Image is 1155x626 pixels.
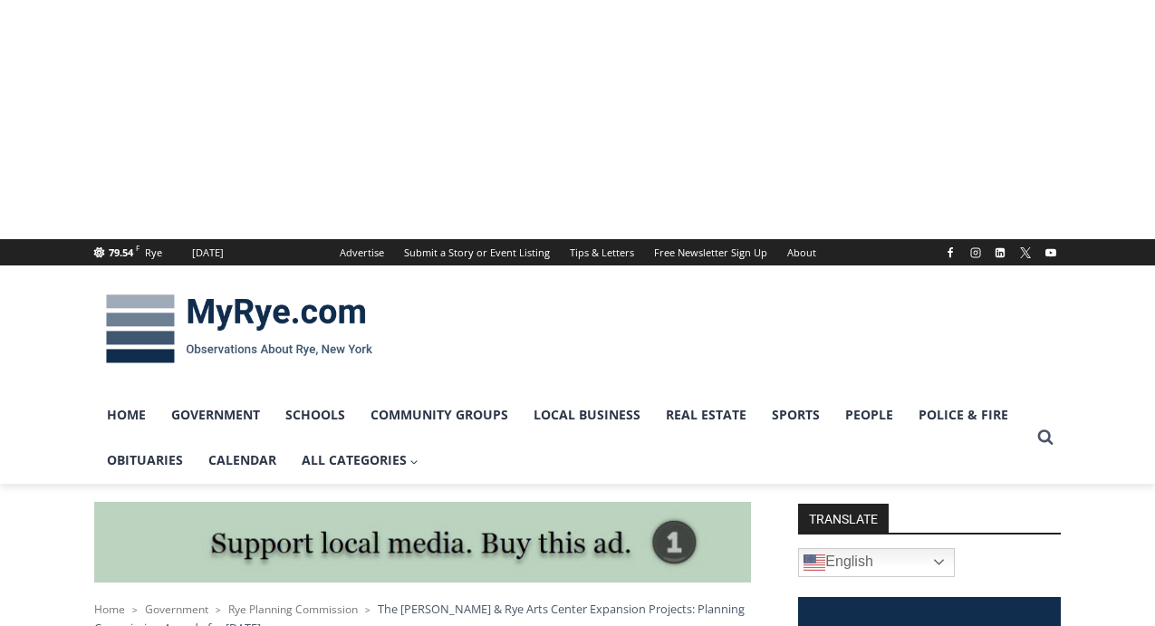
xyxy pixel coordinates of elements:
[560,239,644,265] a: Tips & Letters
[289,438,432,483] a: All Categories
[216,603,221,616] span: >
[94,502,751,583] img: support local media, buy this ad
[330,239,826,265] nav: Secondary Navigation
[644,239,777,265] a: Free Newsletter Sign Up
[273,392,358,438] a: Schools
[136,243,140,253] span: F
[94,392,1029,484] nav: Primary Navigation
[965,242,987,264] a: Instagram
[521,392,653,438] a: Local Business
[906,392,1021,438] a: Police & Fire
[833,392,906,438] a: People
[394,239,560,265] a: Submit a Story or Event Listing
[653,392,759,438] a: Real Estate
[365,603,371,616] span: >
[804,552,825,573] img: en
[132,603,138,616] span: >
[989,242,1011,264] a: Linkedin
[777,239,826,265] a: About
[798,504,889,533] strong: TRANSLATE
[196,438,289,483] a: Calendar
[302,450,419,470] span: All Categories
[358,392,521,438] a: Community Groups
[159,392,273,438] a: Government
[94,282,384,376] img: MyRye.com
[1015,242,1036,264] a: X
[145,602,208,617] a: Government
[109,246,133,259] span: 79.54
[330,239,394,265] a: Advertise
[1040,242,1062,264] a: YouTube
[798,548,955,577] a: English
[145,245,162,261] div: Rye
[228,602,358,617] a: Rye Planning Commission
[1029,421,1062,454] button: View Search Form
[94,392,159,438] a: Home
[94,438,196,483] a: Obituaries
[94,602,125,617] a: Home
[939,242,961,264] a: Facebook
[759,392,833,438] a: Sports
[192,245,224,261] div: [DATE]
